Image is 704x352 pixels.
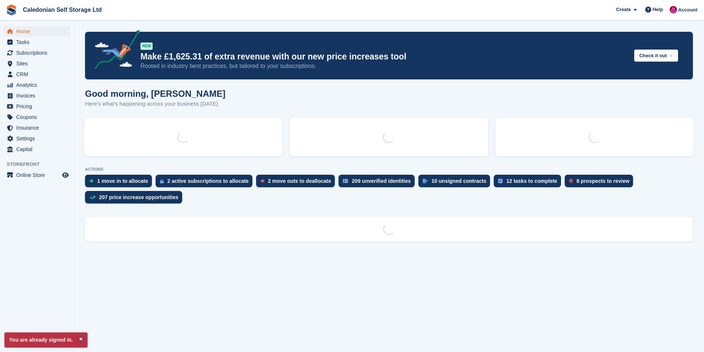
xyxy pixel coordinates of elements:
a: menu [4,112,70,122]
span: Sites [16,58,61,69]
a: menu [4,123,70,133]
span: Home [16,26,61,37]
a: menu [4,58,70,69]
a: menu [4,37,70,47]
span: Capital [16,144,61,154]
span: Help [653,6,663,13]
span: Analytics [16,80,61,90]
a: 209 unverified identities [339,175,418,191]
span: Account [678,6,697,14]
img: price-adjustments-announcement-icon-8257ccfd72463d97f412b2fc003d46551f7dbcb40ab6d574587a9cd5c0d94... [88,30,140,72]
span: Storefront [7,161,74,168]
a: 2 move outs to deallocate [256,175,339,191]
a: 1 move in to allocate [85,175,156,191]
img: price_increase_opportunities-93ffe204e8149a01c8c9dc8f82e8f89637d9d84a8eef4429ea346261dce0b2c0.svg [89,196,95,199]
a: Preview store [61,171,70,180]
img: move_ins_to_allocate_icon-fdf77a2bb77ea45bf5b3d319d69a93e2d87916cf1d5bf7949dd705db3b84f3ca.svg [89,179,93,183]
span: Insurance [16,123,61,133]
div: 10 unsigned contracts [432,178,487,184]
div: 2 move outs to deallocate [268,178,331,184]
a: menu [4,48,70,58]
a: menu [4,69,70,79]
span: Invoices [16,90,61,101]
a: 8 prospects to review [565,175,637,191]
div: 1 move in to allocate [97,178,148,184]
span: Create [616,6,631,13]
a: 207 price increase opportunities [85,191,186,207]
span: Settings [16,133,61,144]
div: 209 unverified identities [352,178,411,184]
div: 8 prospects to review [577,178,629,184]
img: Donald Mathieson [670,6,677,13]
a: menu [4,170,70,180]
img: verify_identity-adf6edd0f0f0b5bbfe63781bf79b02c33cf7c696d77639b501bdc392416b5a36.svg [343,179,348,183]
a: 12 tasks to complete [494,175,565,191]
h1: Good morning, [PERSON_NAME] [85,89,225,99]
img: move_outs_to_deallocate_icon-f764333ba52eb49d3ac5e1228854f67142a1ed5810a6f6cc68b1a99e826820c5.svg [261,179,264,183]
p: Rooted in industry best practices, but tailored to your subscriptions. [140,62,628,70]
a: menu [4,101,70,112]
a: menu [4,26,70,37]
button: Check it out → [634,49,678,62]
div: 2 active subscriptions to allocate [167,178,249,184]
p: You are already signed in. [4,332,88,348]
span: CRM [16,69,61,79]
a: Caledonian Self Storage Ltd [20,4,105,16]
p: ACTIONS [85,167,693,172]
a: menu [4,90,70,101]
img: task-75834270c22a3079a89374b754ae025e5fb1db73e45f91037f5363f120a921f8.svg [498,179,503,183]
a: menu [4,80,70,90]
div: 207 price increase opportunities [99,194,178,200]
span: Coupons [16,112,61,122]
span: Subscriptions [16,48,61,58]
p: Make £1,625.31 of extra revenue with our new price increases tool [140,51,628,62]
a: menu [4,133,70,144]
img: stora-icon-8386f47178a22dfd0bd8f6a31ec36ba5ce8667c1dd55bd0f319d3a0aa187defe.svg [6,4,17,16]
span: Pricing [16,101,61,112]
img: active_subscription_to_allocate_icon-d502201f5373d7db506a760aba3b589e785aa758c864c3986d89f69b8ff3... [160,179,164,184]
a: 10 unsigned contracts [418,175,494,191]
a: menu [4,144,70,154]
p: Here's what's happening across your business [DATE] [85,100,225,108]
img: prospect-51fa495bee0391a8d652442698ab0144808aea92771e9ea1ae160a38d050c398.svg [569,179,573,183]
div: 12 tasks to complete [506,178,557,184]
img: contract_signature_icon-13c848040528278c33f63329250d36e43548de30e8caae1d1a13099fd9432cc5.svg [423,179,428,183]
span: Online Store [16,170,61,180]
span: Tasks [16,37,61,47]
a: 2 active subscriptions to allocate [156,175,256,191]
div: NEW [140,42,153,50]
